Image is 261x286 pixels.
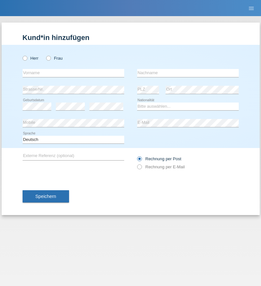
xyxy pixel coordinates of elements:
[137,164,141,173] input: Rechnung per E-Mail
[23,56,27,60] input: Herr
[137,156,141,164] input: Rechnung per Post
[35,194,56,199] span: Speichern
[137,156,181,161] label: Rechnung per Post
[137,164,185,169] label: Rechnung per E-Mail
[23,56,39,61] label: Herr
[248,5,255,12] i: menu
[46,56,50,60] input: Frau
[46,56,63,61] label: Frau
[23,190,69,202] button: Speichern
[245,6,258,10] a: menu
[23,34,239,42] h1: Kund*in hinzufügen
